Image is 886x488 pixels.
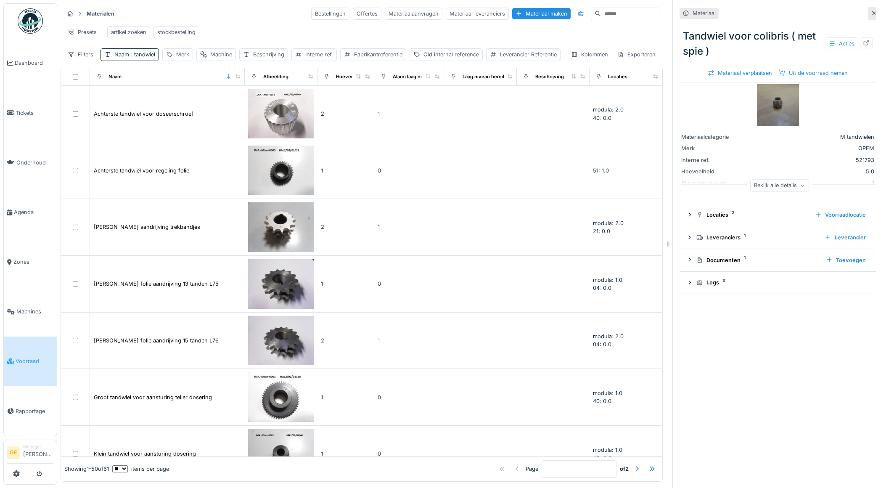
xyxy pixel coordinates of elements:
span: Rapportage [16,407,53,415]
div: Afbeelding [263,73,288,80]
span: modula: 2.0 [593,333,624,339]
summary: Leveranciers1Leverancier [683,230,873,245]
div: Locaties [696,211,808,219]
a: Machines [4,287,57,337]
div: Achterste tandwiel voor doseerschroef [94,110,193,118]
a: Voorraad [4,337,57,386]
div: Beschrijving [535,73,564,80]
div: Groot tandwiel voor aansturing teller dosering [94,393,212,401]
div: Tandwiel voor colibris ( met spie ) [680,25,876,62]
a: Tickets [4,88,57,138]
img: Dubbel tandwiel folie aandrijving 15 tanden L76 [248,316,314,366]
div: Bestellingen [311,8,349,20]
div: Toevoegen [823,255,869,266]
span: 51: 1.0 [593,167,609,174]
div: Presets [64,26,101,38]
span: Tickets [16,109,53,117]
div: artikel zoeken [111,28,146,36]
div: Merk [681,144,744,152]
img: Achterste tandwiel voor regeling folie [248,146,314,195]
a: Agenda [4,187,57,237]
span: Machines [16,308,53,316]
div: 0 [378,280,441,288]
a: Onderhoud [4,138,57,187]
div: Bekijk alle details [750,179,809,191]
div: Acties [825,37,858,50]
span: 40: 0.0 [593,115,611,121]
div: Leverancier Referentie [500,50,557,58]
div: Materiaalcategorie [681,133,744,141]
div: Materiaal [693,9,716,17]
span: Onderhoud [16,159,53,167]
a: Dashboard [4,38,57,88]
img: Achterste tandwiel voor doseerschroef [248,89,314,139]
li: [PERSON_NAME] [23,443,53,461]
div: Interne ref. [305,50,333,58]
div: Materiaal verplaatsen [704,67,775,79]
div: Exporteren [614,48,659,61]
div: 1 [321,280,371,288]
span: : tandwiel [129,51,155,58]
div: Materiaal maken [512,8,571,19]
div: Leveranciers [696,233,818,241]
div: Naam [108,73,122,80]
span: 21: 0.0 [593,228,610,234]
div: [PERSON_NAME] folie aandrijving 15 tanden L76 [94,337,219,345]
div: Laag niveau bereikt? [463,73,510,80]
div: [PERSON_NAME] folie aandrijving 13 tanden L75 [94,280,219,288]
div: Fabrikantreferentie [354,50,402,58]
img: Badge_color-CXgf-gQk.svg [18,8,43,34]
span: modula: 2.0 [593,220,624,226]
div: Hoeveelheid [681,167,744,175]
div: Page [526,465,538,473]
img: Dubbele tandwiel aandrijving trekbandjes [248,202,314,252]
span: 04: 0.0 [593,341,611,347]
div: OPEM [748,144,874,152]
a: Rapportage [4,386,57,436]
div: Uit de voorraad nemen [775,67,851,79]
div: Hoeveelheid [336,73,365,80]
div: 2 [321,110,371,118]
div: Documenten [696,256,819,264]
li: GE [7,446,20,459]
div: [PERSON_NAME] aandrijving trekbandjes [94,223,200,231]
div: 1 [378,223,441,231]
div: 0 [378,167,441,175]
span: Zones [13,258,53,266]
div: Voorraadlocatie [812,209,869,220]
div: Naam [114,50,155,58]
img: Tandwiel voor colibris ( met spie ) [757,84,799,126]
div: Locaties [608,73,627,80]
div: Offertes [353,8,381,20]
div: Showing 1 - 50 of 61 [64,465,109,473]
span: Dashboard [15,59,53,67]
strong: Materialen [83,10,118,18]
span: modula: 1.0 [593,447,622,453]
div: M tandwielen [748,133,874,141]
span: modula: 1.0 [593,390,622,396]
span: modula: 2.0 [593,106,624,113]
div: 1 [321,393,371,401]
a: GE Manager[PERSON_NAME] [7,443,53,464]
span: 04: 0.0 [593,285,611,291]
div: items per page [112,465,169,473]
div: 0 [378,450,441,458]
span: 40: 0.0 [593,398,611,404]
div: Interne ref. [681,156,744,164]
div: 1 [321,167,371,175]
div: Materiaal leveranciers [446,8,509,20]
div: Old internal reference [423,50,479,58]
span: Voorraad [16,357,53,365]
summary: Documenten1Toevoegen [683,252,873,268]
div: 0 [378,393,441,401]
div: Leverancier [821,232,869,243]
div: Machine [210,50,232,58]
div: Logs [696,278,866,286]
span: 40: 0.0 [593,455,611,461]
a: Zones [4,237,57,287]
div: 1 [378,110,441,118]
div: 1 [321,450,371,458]
img: Groot tandwiel voor aansturing teller dosering [248,372,314,422]
div: 1 [378,337,441,345]
div: 2 [321,223,371,231]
